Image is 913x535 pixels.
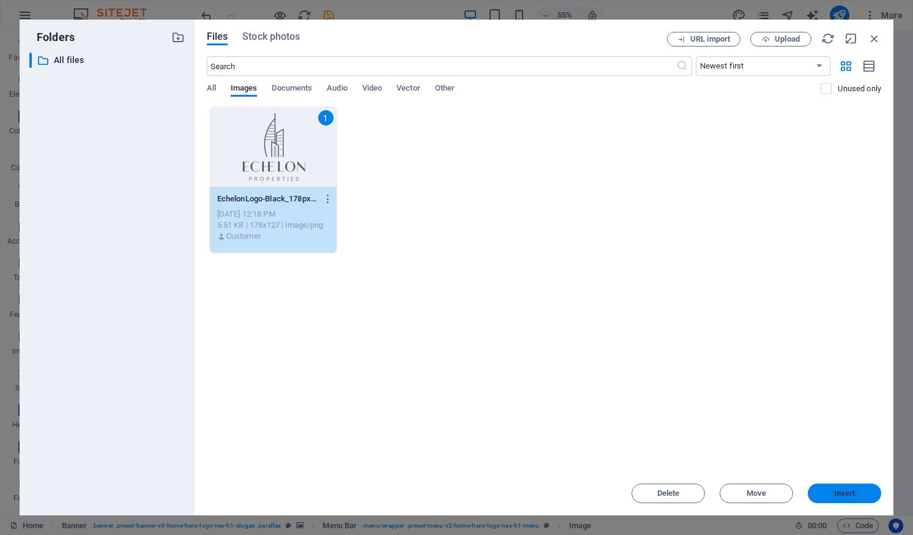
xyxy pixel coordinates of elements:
button: Upload [750,32,811,47]
button: Move [720,484,793,503]
span: Documents [272,81,312,98]
div: 1 [318,110,334,125]
span: Upload [775,36,800,43]
span: Other [435,81,455,98]
div: 5.51 KB | 178x127 | image/png [217,220,329,231]
button: URL import [667,32,740,47]
span: Insert [834,490,855,497]
button: Insert [808,484,881,503]
i: Reload [821,32,835,45]
div: [DATE] 12:18 PM [217,209,329,220]
span: Delete [657,490,680,497]
span: URL import [690,36,730,43]
span: Video [362,81,382,98]
div: ​ [29,53,32,68]
span: Stock photos [242,29,300,44]
i: Create new folder [171,31,185,44]
span: Images [231,81,258,98]
span: Vector [397,81,420,98]
i: Close [868,32,881,45]
i: Minimize [844,32,858,45]
span: Audio [327,81,347,98]
p: All files [54,53,162,67]
p: EchelonLogo-Black_178px-BPHpwBxDQnWBYbv1V5ZEAg.png [217,193,318,204]
p: Displays only files that are not in use on the website. Files added during this session can still... [838,83,881,94]
span: Move [747,490,766,497]
p: Folders [29,29,75,45]
span: Files [207,29,228,44]
button: Delete [632,484,705,503]
span: All [207,81,216,98]
p: Customer [226,231,261,242]
input: Search [207,56,676,76]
